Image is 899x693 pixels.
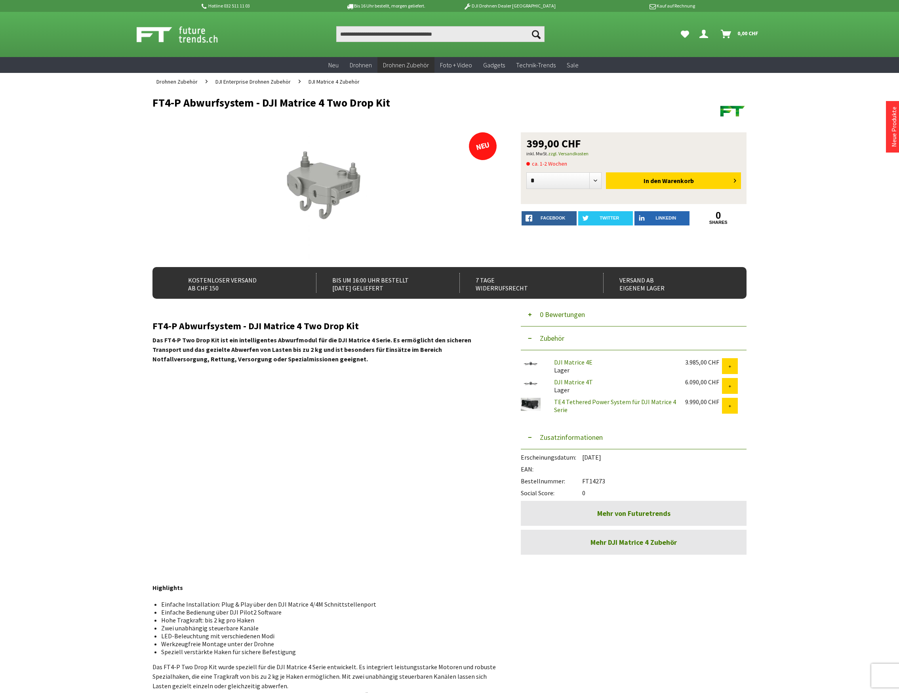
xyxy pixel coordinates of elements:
a: DJI Matrice 4T [554,378,593,386]
div: 9.990,00 CHF [685,398,722,406]
a: Drohnen Zubehör [377,57,434,73]
h1: FT4-P Abwurfsystem - DJI Matrice 4 Two Drop Kit [152,97,628,109]
div: Lager [548,378,679,394]
button: Zubehör [521,326,747,350]
img: Shop Futuretrends - zur Startseite wechseln [137,25,235,44]
a: 0 [691,211,746,220]
a: zzgl. Versandkosten [548,151,589,157]
li: Einfache Bedienung über DJI Pilot2 Software [161,608,491,616]
a: Meine Favoriten [677,26,693,42]
span: Erscheinungsdatum: [521,453,582,461]
button: Suchen [528,26,545,42]
div: 6.090,00 CHF [685,378,722,386]
strong: Das FT4-P Two Drop Kit ist ein intelligentes Abwurfmodul für die DJI Matrice 4 Serie. Es ermöglic... [152,336,471,363]
a: Hi, Serdar - Dein Konto [696,26,714,42]
div: Versand ab eigenem Lager [603,273,729,293]
li: Speziell verstärkte Haken für sichere Befestigung [161,648,491,656]
img: FT4-P Abwurfsystem - DJI Matrice 4 Two Drop Kit [283,132,367,259]
p: inkl. MwSt. [526,149,741,158]
span: Social Score: [521,489,582,497]
div: Kostenloser Versand ab CHF 150 [172,273,299,293]
span: Drohnen Zubehör [156,78,198,85]
span: Drohnen [350,61,372,69]
span: Bestellnummer: [521,477,582,485]
div: 3.985,00 CHF [685,358,722,366]
span: Sale [567,61,579,69]
div: Bis um 16:00 Uhr bestellt [DATE] geliefert [316,273,442,293]
div: [DATE] [521,449,747,461]
span: facebook [541,216,565,220]
a: Technik-Trends [510,57,561,73]
a: facebook [522,211,577,225]
div: Lager [548,358,679,374]
span: twitter [600,216,619,220]
span: ca. 1-2 Wochen [526,159,567,168]
div: 7 Tage Widerrufsrecht [459,273,586,293]
a: Mehr von Futuretrends [521,501,747,526]
li: Hohe Tragkraft: bis 2 kg pro Haken [161,616,491,624]
div: 0 [521,485,747,497]
span: Drohnen Zubehör [383,61,429,69]
span: 0,00 CHF [737,27,758,40]
span: Technik-Trends [516,61,556,69]
a: twitter [578,211,633,225]
a: LinkedIn [634,211,689,225]
a: Drohnen Zubehör [152,73,202,90]
span: DJI Matrice 4 Zubehör [309,78,360,85]
strong: Highlights [152,584,183,592]
div: FT14273 [521,473,747,485]
button: In den Warenkorb [606,172,741,189]
span: Gadgets [483,61,505,69]
a: Warenkorb [718,26,762,42]
p: Hotline 032 511 11 03 [200,1,324,11]
li: Werkzeugfreie Montage unter der Drohne [161,640,491,648]
a: DJI Matrice 4E [554,358,592,366]
li: LED-Beleuchtung mit verschiedenen Modi [161,632,491,640]
a: DJI Enterprise Drohnen Zubehör [211,73,295,90]
input: Produkt, Marke, Kategorie, EAN, Artikelnummer… [336,26,545,42]
a: Drohnen [344,57,377,73]
h2: FT4-P Abwurfsystem - DJI Matrice 4 Two Drop Kit [152,321,497,331]
a: TE4 Tethered Power System für DJI Matrice 4 Serie [554,398,676,414]
img: TE4 Tethered Power System für DJI Matrice 4 Serie [521,398,541,411]
a: Gadgets [478,57,510,73]
a: Sale [561,57,584,73]
span: In den [644,177,661,185]
img: DJI Matrice 4E [521,358,541,369]
li: Zwei unabhängig steuerbare Kanäle [161,624,491,632]
p: DJI Drohnen Dealer [GEOGRAPHIC_DATA] [448,1,571,11]
button: 0 Bewertungen [521,303,747,326]
a: Foto + Video [434,57,478,73]
p: Bis 16 Uhr bestellt, morgen geliefert. [324,1,448,11]
span: Neu [328,61,339,69]
a: shares [691,220,746,225]
span: Foto + Video [440,61,472,69]
img: Futuretrends [719,97,747,124]
a: DJI Matrice 4 Zubehör [305,73,364,90]
a: Neue Produkte [890,107,898,147]
p: Kauf auf Rechnung [571,1,695,11]
a: Mehr DJI Matrice 4 Zubehör [521,530,747,555]
span: 399,00 CHF [526,138,581,149]
span: DJI Enterprise Drohnen Zubehör [215,78,291,85]
img: DJI Matrice 4T [521,378,541,389]
span: Warenkorb [662,177,694,185]
button: Zusatzinformationen [521,426,747,449]
span: EAN: [521,465,582,473]
span: LinkedIn [655,216,676,220]
a: Neu [323,57,344,73]
li: Einfache Installation: Plug & Play über den DJI Matrice 4/4M Schnittstellenport [161,600,491,608]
